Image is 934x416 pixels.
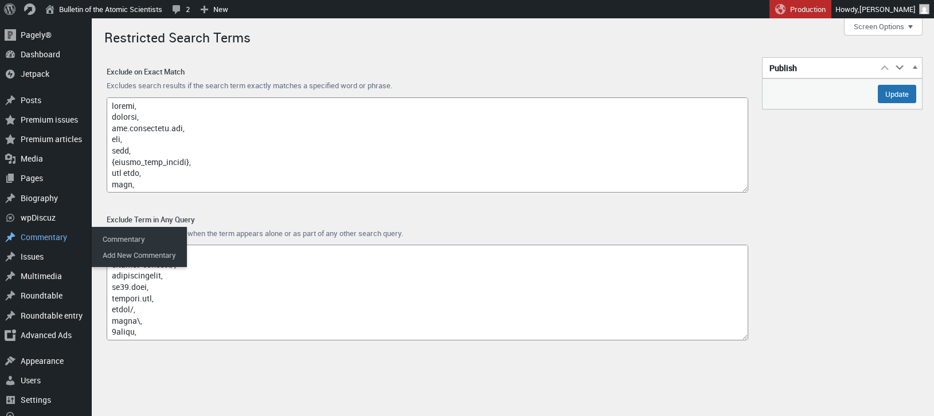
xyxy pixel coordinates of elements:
a: Add New Commentary [95,247,186,263]
p: Excludes search results when the term appears alone or as part of any other search query. [107,228,748,240]
button: Move down [892,61,907,76]
input: Update [878,85,916,103]
textarea: loremi, dolorsi, ame.consectetu.adi, eli, sedd, {eiusmo_temp_incidi}, utl etdo, magn, aliq, enim,... [107,97,748,193]
label: Exclude on Exact Match [107,66,748,77]
h1: Restricted Search Terms [104,24,923,49]
button: Move up [877,61,892,76]
button: Toggle panel: Publish [907,61,922,76]
h2: Publish [763,58,877,79]
button: Screen Options [844,18,923,36]
textarea: loremi-dolo/, sitamet-consect/, adipiscingelit, se39.doei, tempori.utl, etdol/, magna\, 9aliqu, e... [107,245,748,340]
span: [PERSON_NAME] [859,4,916,14]
p: Excludes search results if the search term exactly matches a specified word or phrase. [107,80,748,92]
a: Commentary [95,231,186,247]
label: Exclude Term in Any Query [107,214,748,225]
